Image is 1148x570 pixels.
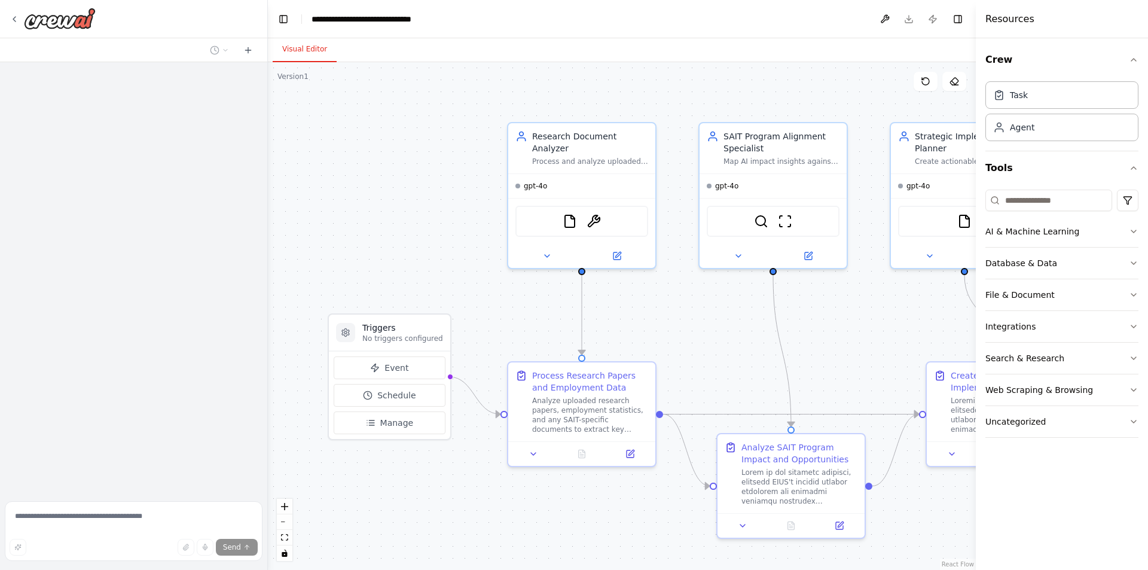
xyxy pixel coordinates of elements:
[985,352,1064,364] div: Search & Research
[985,416,1046,428] div: Uncategorized
[915,157,1031,166] div: Create actionable strategic plans for SAIT based on research analysis and program alignment insig...
[985,248,1138,279] button: Database & Data
[532,396,648,434] div: Analyze uploaded research papers, employment statistics, and any SAIT-specific documents to extra...
[906,181,930,191] span: gpt-4o
[715,181,738,191] span: gpt-4o
[1010,121,1034,133] div: Agent
[277,499,292,514] button: zoom in
[723,157,839,166] div: Map AI impact insights against [PERSON_NAME]'s current program portfolio, identifying specific pr...
[532,157,648,166] div: Process and analyze uploaded research papers, employment data, and SAIT-specific documents to ext...
[766,519,817,533] button: No output available
[328,313,451,440] div: TriggersNo triggers configuredEventScheduleManage
[957,214,972,228] img: FileReadTool
[377,389,416,401] span: Schedule
[985,43,1138,77] button: Crew
[583,249,651,263] button: Open in side panel
[609,447,651,461] button: Open in side panel
[576,263,588,355] g: Edge from e1925392-18db-4639-bd79-389cb3860ddf to 59a576f6-e821-4767-8bf4-dd0944385db8
[723,130,839,154] div: SAIT Program Alignment Specialist
[985,12,1034,26] h4: Resources
[24,8,96,29] img: Logo
[239,43,258,57] button: Start a new chat
[663,409,710,492] g: Edge from 59a576f6-e821-4767-8bf4-dd0944385db8 to 9be77597-3c30-4e48-8cf5-f204546dd21f
[334,412,445,434] button: Manage
[942,561,974,568] a: React Flow attribution
[985,279,1138,310] button: File & Document
[890,122,1039,269] div: Strategic Implementation PlannerCreate actionable strategic plans for SAIT based on research anal...
[277,530,292,545] button: fit view
[380,417,414,429] span: Manage
[741,468,857,506] div: Lorem ip dol sitametc adipisci, elitsedd EIUS't incidid utlabor etdolorem ali enimadmi veniamqu n...
[312,13,411,25] nav: breadcrumb
[951,396,1067,434] div: Loremipsum dol sitametc adi elitsedd ei tempor i utlaboreetdol, magnaaliqu enimadmin veniamquisno...
[872,409,919,492] g: Edge from 9be77597-3c30-4e48-8cf5-f204546dd21f to 0b9e4174-637e-420e-a4dc-6d0eb5c7d16e
[524,181,547,191] span: gpt-4o
[275,11,292,28] button: Hide left sidebar
[10,539,26,556] button: Improve this prompt
[985,216,1138,247] button: AI & Machine Learning
[716,433,866,539] div: Analyze SAIT Program Impact and OpportunitiesLorem ip dol sitametc adipisci, elitsedd EIUS't inci...
[277,545,292,561] button: toggle interactivity
[532,370,648,394] div: Process Research Papers and Employment Data
[949,11,966,28] button: Hide right sidebar
[966,249,1033,263] button: Open in side panel
[384,362,408,374] span: Event
[985,321,1036,333] div: Integrations
[985,374,1138,406] button: Web Scraping & Browsing
[985,343,1138,374] button: Search & Research
[362,322,443,334] h3: Triggers
[197,539,213,556] button: Click to speak your automation idea
[334,384,445,407] button: Schedule
[334,356,445,379] button: Event
[985,185,1138,447] div: Tools
[778,214,792,228] img: ScrapeWebsiteTool
[663,409,919,420] g: Edge from 59a576f6-e821-4767-8bf4-dd0944385db8 to 0b9e4174-637e-420e-a4dc-6d0eb5c7d16e
[926,361,1075,467] div: Create SAIT Strategic Implementation PlanLoremipsum dol sitametc adi elitsedd ei tempor i utlabor...
[915,130,1031,154] div: Strategic Implementation Planner
[958,275,1006,355] g: Edge from 07cca1da-b68d-4207-b99c-98d705b748d4 to 0b9e4174-637e-420e-a4dc-6d0eb5c7d16e
[819,519,860,533] button: Open in side panel
[1010,89,1028,101] div: Task
[774,249,842,263] button: Open in side panel
[985,289,1055,301] div: File & Document
[985,406,1138,437] button: Uncategorized
[985,384,1093,396] div: Web Scraping & Browsing
[205,43,234,57] button: Switch to previous chat
[178,539,194,556] button: Upload files
[273,37,337,62] button: Visual Editor
[277,514,292,530] button: zoom out
[277,499,292,561] div: React Flow controls
[507,122,657,269] div: Research Document AnalyzerProcess and analyze uploaded research papers, employment data, and SAIT...
[698,122,848,269] div: SAIT Program Alignment SpecialistMap AI impact insights against [PERSON_NAME]'s current program p...
[532,130,648,154] div: Research Document Analyzer
[754,214,768,228] img: SerperDevTool
[277,72,309,81] div: Version 1
[985,257,1057,269] div: Database & Data
[985,311,1138,342] button: Integrations
[985,225,1079,237] div: AI & Machine Learning
[362,334,443,343] p: No triggers configured
[985,151,1138,185] button: Tools
[741,441,857,465] div: Analyze SAIT Program Impact and Opportunities
[767,275,797,426] g: Edge from 77dda41a-7f02-44cc-b2f5-d2401f486157 to 9be77597-3c30-4e48-8cf5-f204546dd21f
[951,370,1067,394] div: Create SAIT Strategic Implementation Plan
[563,214,577,228] img: FileReadTool
[223,542,241,552] span: Send
[587,214,601,228] img: ArxivPaperTool
[985,77,1138,151] div: Crew
[557,447,607,461] button: No output available
[216,539,258,556] button: Send
[449,371,500,420] g: Edge from triggers to 59a576f6-e821-4767-8bf4-dd0944385db8
[507,361,657,467] div: Process Research Papers and Employment DataAnalyze uploaded research papers, employment statistic...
